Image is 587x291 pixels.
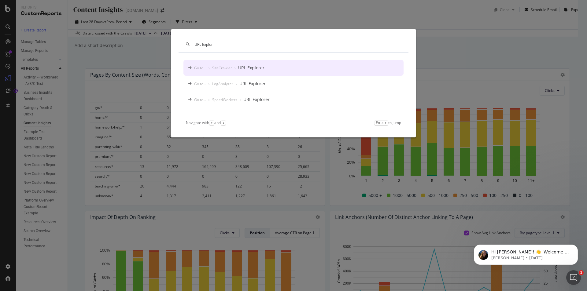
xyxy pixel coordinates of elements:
[579,270,584,275] span: 1
[240,97,241,102] div: ›
[194,97,206,102] div: Go to...
[212,97,237,102] div: SpeedWorkers
[239,81,266,87] div: URL Explorer
[209,97,210,102] div: ›
[234,65,236,71] div: ›
[209,120,214,125] kbd: ↑
[27,18,105,53] span: Hi [PERSON_NAME]! 👋 Welcome to Botify chat support! Have a question? Reply to this message and ou...
[27,24,105,29] p: Message from Laura, sent 57w ago
[171,29,416,137] div: modal
[194,81,206,86] div: Go to...
[221,120,226,125] kbd: ↓
[566,270,581,285] iframe: Intercom live chat
[209,81,210,86] div: ›
[212,81,233,86] div: LogAnalyzer
[209,65,210,71] div: ›
[194,42,401,47] input: Type a command or search…
[465,232,587,275] iframe: Intercom notifications message
[212,65,232,71] div: SiteCrawler
[238,65,264,71] div: URL Explorer
[243,96,270,103] div: URL Explorer
[374,120,401,125] div: to jump
[186,120,226,125] div: Navigate with and
[194,65,206,71] div: Go to...
[236,81,237,86] div: ›
[374,120,388,125] kbd: Enter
